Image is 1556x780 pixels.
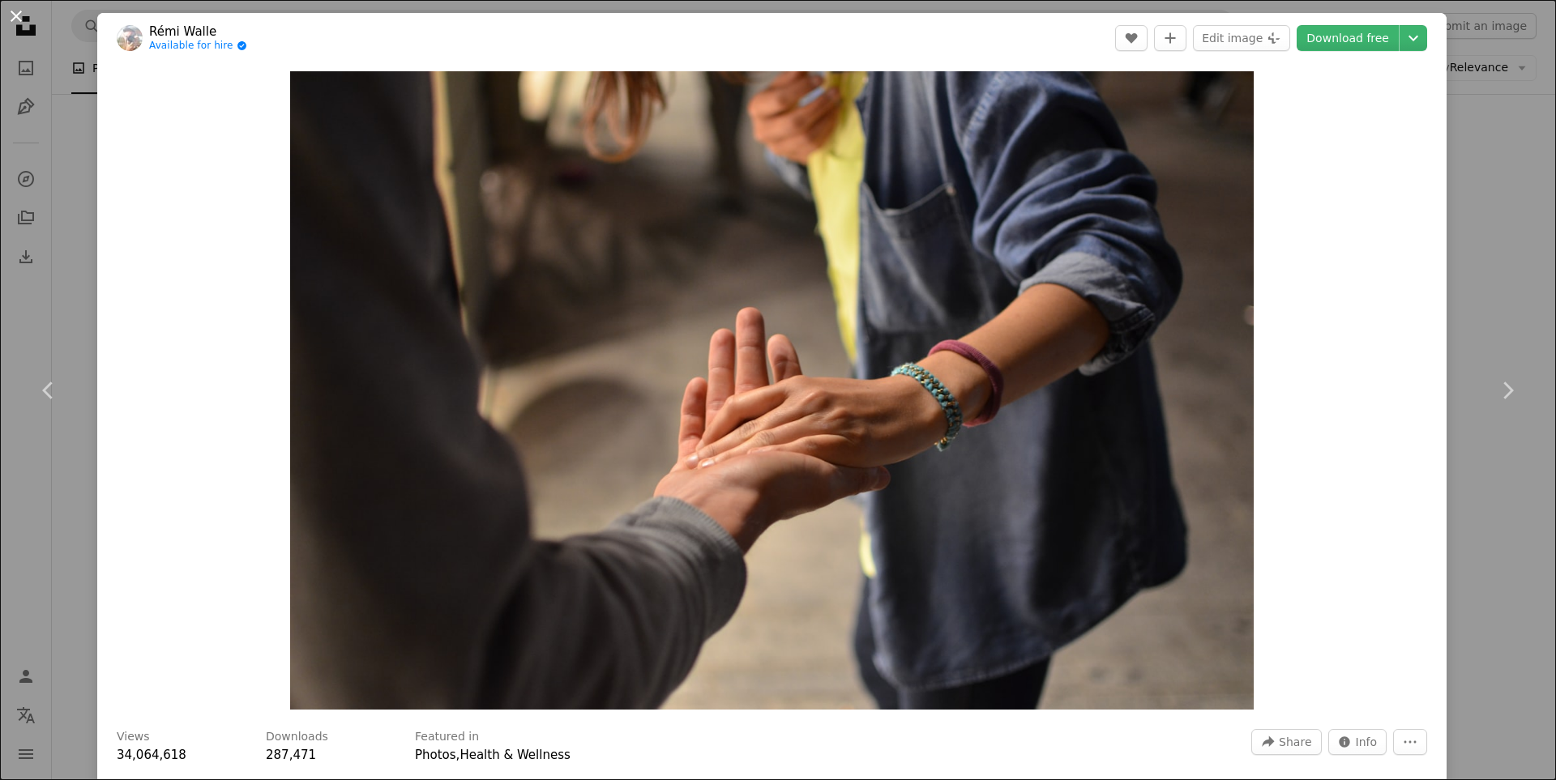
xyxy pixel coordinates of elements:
[415,729,479,745] h3: Featured in
[415,748,456,762] a: Photos
[1193,25,1290,51] button: Edit image
[1251,729,1321,755] button: Share this image
[1459,313,1556,468] a: Next
[266,748,316,762] span: 287,471
[117,748,186,762] span: 34,064,618
[460,748,570,762] a: Health & Wellness
[1297,25,1399,51] a: Download free
[290,71,1255,710] button: Zoom in on this image
[1279,730,1311,754] span: Share
[290,71,1255,710] img: man and woman holding hands on street
[117,25,143,51] img: Go to Rémi Walle's profile
[1154,25,1186,51] button: Add to Collection
[117,729,150,745] h3: Views
[456,748,460,762] span: ,
[149,23,247,40] a: Rémi Walle
[1356,730,1378,754] span: Info
[149,40,247,53] a: Available for hire
[1393,729,1427,755] button: More Actions
[1115,25,1148,51] button: Like
[266,729,328,745] h3: Downloads
[1328,729,1387,755] button: Stats about this image
[1400,25,1427,51] button: Choose download size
